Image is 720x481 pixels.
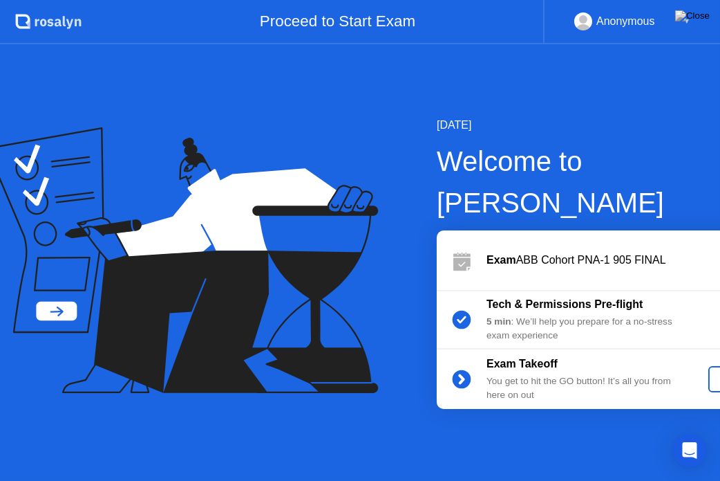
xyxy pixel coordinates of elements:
div: Anonymous [596,12,655,30]
b: Tech & Permissions Pre-flight [486,298,643,310]
div: : We’ll help you prepare for a no-stress exam experience [486,315,685,343]
b: Exam [486,254,516,266]
b: Exam Takeoff [486,358,558,370]
div: Open Intercom Messenger [673,434,706,467]
b: 5 min [486,316,511,327]
div: You get to hit the GO button! It’s all you from here on out [486,374,685,403]
img: Close [675,10,710,21]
